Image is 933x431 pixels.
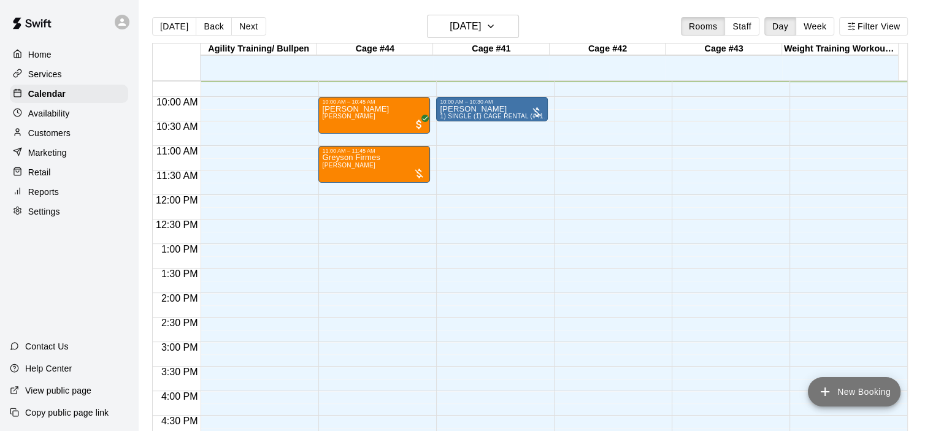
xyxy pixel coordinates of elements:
button: Day [764,17,796,36]
button: Staff [724,17,759,36]
div: 10:00 AM – 10:45 AM [322,99,426,105]
span: 12:30 PM [153,219,201,230]
p: Home [28,48,52,61]
p: Copy public page link [25,406,109,419]
a: Settings [10,202,128,221]
p: Marketing [28,147,67,159]
a: Marketing [10,143,128,162]
p: Customers [28,127,71,139]
a: Calendar [10,85,128,103]
span: 11:00 AM [153,146,201,156]
span: 4:00 PM [158,391,201,402]
div: Cage #43 [666,44,782,55]
span: 3:30 PM [158,367,201,377]
a: Services [10,65,128,83]
div: 10:00 AM – 10:45 AM: Kevin Keller [318,97,430,134]
span: 1) SINGLE (1) CAGE RENTAL (#41,#42,#43) [440,113,571,120]
p: Availability [28,107,70,120]
div: Cage #44 [317,44,433,55]
div: 11:00 AM – 11:45 AM: Kevin Keller [318,146,430,183]
a: Retail [10,163,128,181]
span: 2:30 PM [158,318,201,328]
button: Next [231,17,266,36]
div: Cage #41 [433,44,550,55]
div: 11:00 AM – 11:45 AM [322,148,426,154]
a: Availability [10,104,128,123]
span: [PERSON_NAME] [322,113,375,120]
span: 1:00 PM [158,244,201,254]
button: add [808,377,900,406]
p: Help Center [25,362,72,375]
div: Agility Training/ Bullpen [201,44,317,55]
button: Rooms [681,17,725,36]
a: Customers [10,124,128,142]
p: View public page [25,384,91,397]
div: 10:00 AM – 10:30 AM: Quinton Brown [436,97,548,121]
span: 10:30 AM [153,121,201,132]
div: Cage #42 [550,44,666,55]
p: Retail [28,166,51,178]
div: 10:00 AM – 10:30 AM [440,99,544,105]
span: 11:30 AM [153,170,201,181]
span: 12:00 PM [153,195,201,205]
button: [DATE] [152,17,196,36]
a: Home [10,45,128,64]
button: [DATE] [427,15,519,38]
p: Settings [28,205,60,218]
span: All customers have paid [413,118,425,131]
p: Calendar [28,88,66,100]
span: 2:00 PM [158,293,201,303]
span: 3:00 PM [158,342,201,353]
button: Filter View [839,17,908,36]
div: Weight Training Workout Area [782,44,899,55]
button: Back [196,17,232,36]
span: 10:00 AM [153,97,201,107]
span: 4:30 PM [158,416,201,426]
span: [PERSON_NAME] [322,162,375,169]
button: Week [796,17,834,36]
a: Reports [10,183,128,201]
p: Reports [28,186,59,198]
p: Contact Us [25,340,69,353]
h6: [DATE] [450,18,481,35]
p: Services [28,68,62,80]
span: 1:30 PM [158,269,201,279]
